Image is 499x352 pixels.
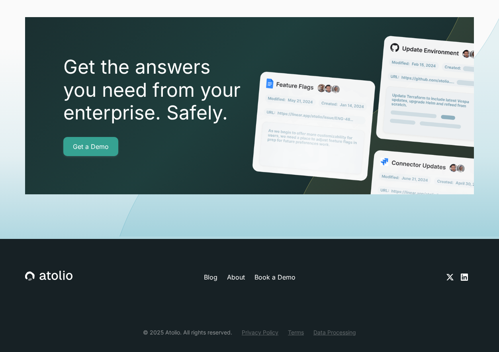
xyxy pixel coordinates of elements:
[143,328,232,336] div: © 2025 Atolio. All rights reserved.
[242,328,278,336] a: Privacy Policy
[313,328,356,336] a: Data Processing
[63,55,286,124] h2: Get the answers you need from your enterprise. Safely.
[288,328,304,336] a: Terms
[227,272,245,282] a: About
[254,272,295,282] a: Book a Demo
[204,272,217,282] a: Blog
[63,137,118,156] a: Get a Demo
